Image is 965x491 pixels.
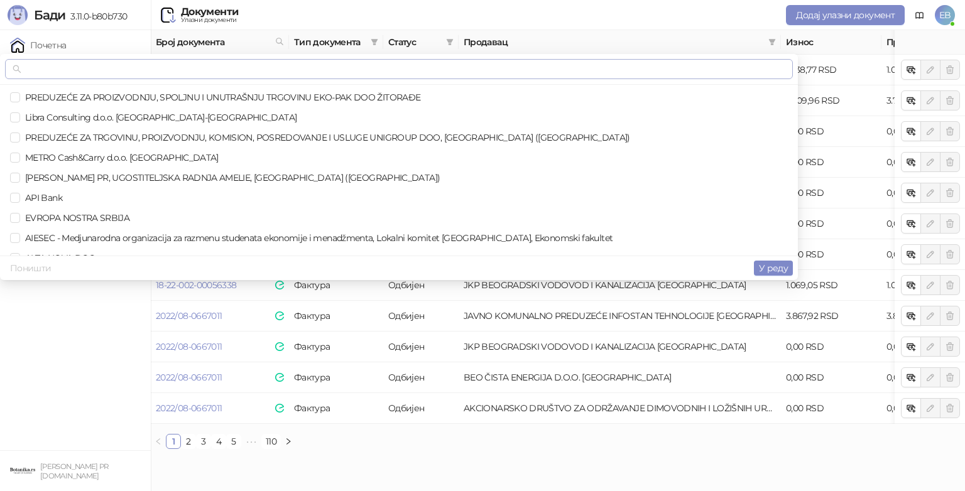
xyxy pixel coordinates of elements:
img: e-Faktura [275,404,284,413]
a: 18-22-002-00056338 [156,279,236,291]
th: Тип документа [289,30,383,55]
a: Документација [910,5,930,25]
a: Почетна [10,33,67,58]
td: 0,00 RSD [781,178,881,208]
button: Поништи [5,261,57,276]
button: У реду [754,261,793,276]
li: 4 [211,434,226,449]
td: Одбијен [383,362,459,393]
td: 0,00 RSD [781,362,881,393]
button: Додај улазни документ [786,5,905,25]
a: 2022/08-0667011 [156,372,222,383]
td: Одбијен [383,301,459,332]
td: Одбијен [383,393,459,424]
td: 0,00 RSD [781,208,881,239]
li: 5 [226,434,241,449]
a: 3 [197,434,210,448]
span: right [285,438,292,445]
a: 5 [227,434,241,448]
th: Продавац [459,30,781,55]
td: 0,00 RSD [781,147,881,178]
span: METRO Cash&Carry d.o.o. [GEOGRAPHIC_DATA] [20,152,219,163]
td: 3.867,92 RSD [781,301,881,332]
li: Претходна страна [151,434,166,449]
td: JKP BEOGRADSKI VODOVOD I KANALIZACIJA BEOGRAD [459,332,781,362]
li: Следећих 5 Страна [241,434,261,449]
td: 0,00 RSD [781,116,881,147]
span: Бади [34,8,65,23]
th: Износ [781,30,881,55]
span: left [155,438,162,445]
span: filter [368,33,381,51]
td: 0,00 RSD [781,239,881,270]
li: 2 [181,434,196,449]
button: left [151,434,166,449]
span: search [13,65,21,73]
span: filter [446,38,454,46]
a: 2022/08-0667011 [156,310,222,321]
th: Број документа [151,30,289,55]
span: filter [444,33,456,51]
td: 0,00 RSD [781,332,881,362]
span: Додај улазни документ [796,9,895,21]
a: 2022/08-0667011 [156,402,222,414]
img: e-Faktura [275,342,284,351]
td: Фактура [289,362,383,393]
span: ••• [241,434,261,449]
span: filter [766,33,778,51]
img: e-Faktura [275,373,284,382]
span: [PERSON_NAME] PR, UGOSTITELJSKA RADNJA AMELIE, [GEOGRAPHIC_DATA] ([GEOGRAPHIC_DATA]) [20,172,440,183]
span: Libra Consulting d.o.o. [GEOGRAPHIC_DATA]-[GEOGRAPHIC_DATA] [20,112,297,123]
td: Фактура [289,301,383,332]
span: У реду [759,262,788,274]
td: 3.709,96 RSD [781,85,881,116]
span: AIESEC - Medjunarodna organizacija za razmenu studenata ekonomije i menadžmenta, Lokalni komitet ... [20,232,613,244]
li: 3 [196,434,211,449]
span: Број документа [156,35,270,49]
span: API Bank [20,192,62,203]
span: PREDUZEĆE ZA PROIZVODNJU, SPOLJNU I UNUTRAŠNJU TRGOVINU EKO-PAK DOO ŽITORAĐE [20,92,420,103]
div: Улазни документи [181,17,238,23]
span: Продавац [464,35,763,49]
li: Следећа страна [281,434,296,449]
span: filter [768,38,776,46]
img: Logo [8,5,28,25]
span: Тип документа [294,35,366,49]
td: Одбијен [383,332,459,362]
span: EVROPA NOSTRA SRBIJA [20,212,129,224]
span: PREDUZEĆE ZA TRGOVINU, PROIZVODNJU, KOMISION, POSREDOVANJE I USLUGE UNIGROUP DOO, [GEOGRAPHIC_DAT... [20,132,630,143]
td: JAVNO KOMUNALNO PREDUZEĆE INFOSTAN TEHNOLOGIJE BEOGRAD [459,301,781,332]
span: Статус [388,35,441,49]
td: JKP BEOGRADSKI VODOVOD I KANALIZACIJA BEOGRAD [459,270,781,301]
img: e-Faktura [275,281,284,289]
img: 64x64-companyLogo-0e2e8aaa-0bd2-431b-8613-6e3c65811325.png [10,458,35,483]
button: right [281,434,296,449]
small: [PERSON_NAME] PR [DOMAIN_NAME] [40,462,109,480]
span: ALTA NOVA DOO [20,252,96,264]
td: 1.069,05 RSD [781,270,881,301]
td: Фактура [289,393,383,424]
td: AKCIONARSKO DRUŠTVO ZA ODRŽAVANJE DIMOVODNIH I LOŽIŠNIH UREĐAJA DIMNIČAR, BEOGRAD (SAVSKI VENAC) [459,393,781,424]
a: 2022/08-0667011 [156,341,222,352]
td: 0,00 RSD [781,393,881,424]
img: e-Faktura [275,311,284,320]
td: Одбијен [383,270,459,301]
li: 110 [261,434,281,449]
a: 110 [262,434,280,448]
div: Документи [181,7,238,17]
td: BEO ČISTA ENERGIJA D.O.O. BEOGRAD [459,362,781,393]
span: EB [935,5,955,25]
td: Фактура [289,332,383,362]
td: Фактура [289,270,383,301]
a: 2 [182,434,195,448]
a: 4 [212,434,226,448]
span: 3.11.0-b80b730 [65,11,127,22]
a: 1 [166,434,180,448]
span: filter [371,38,378,46]
td: 1.038,77 RSD [781,55,881,85]
img: Ulazni dokumenti [161,8,176,23]
li: 1 [166,434,181,449]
